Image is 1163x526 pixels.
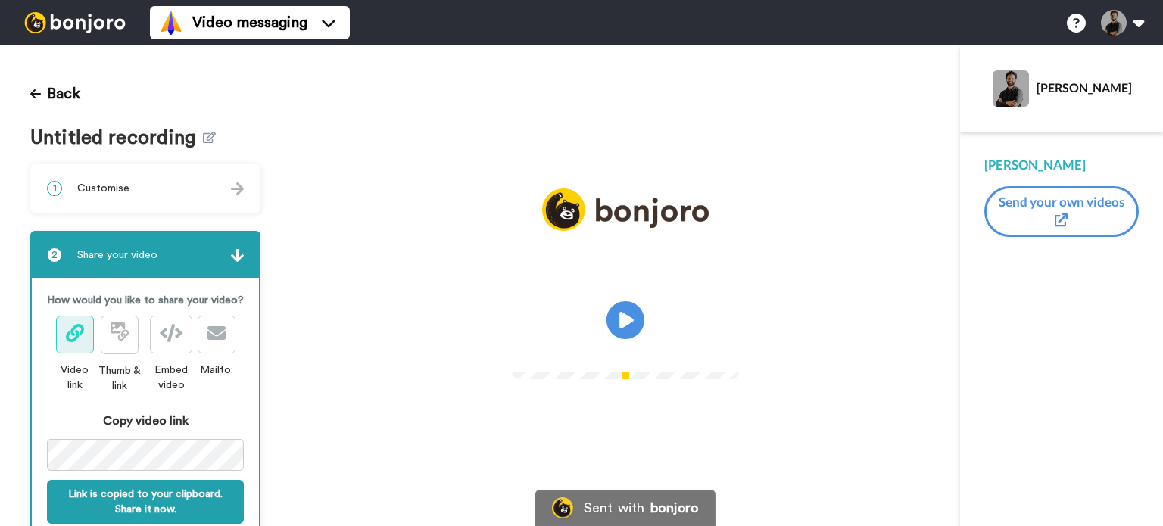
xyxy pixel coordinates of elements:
[94,363,145,394] div: Thumb & link
[542,188,709,232] img: logo_full.png
[47,181,62,196] span: 1
[77,247,157,263] span: Share your video
[710,344,725,359] img: Full screen
[584,501,644,515] div: Sent with
[1037,80,1138,95] div: [PERSON_NAME]
[47,480,244,524] button: Link is copied to your clipboard. Share it now.
[192,12,307,33] span: Video messaging
[55,363,95,393] div: Video link
[30,164,260,213] div: 1Customise
[650,501,699,515] div: bonjoro
[145,363,198,393] div: Embed video
[984,156,1139,174] div: [PERSON_NAME]
[993,70,1029,107] img: Profile Image
[552,497,573,518] img: Bonjoro Logo
[198,363,235,378] div: Mailto:
[47,247,62,263] span: 2
[535,490,716,526] a: Bonjoro LogoSent withbonjoro
[159,11,183,35] img: vm-color.svg
[18,12,132,33] img: bj-logo-header-white.svg
[30,76,80,112] button: Back
[231,249,244,262] img: arrow.svg
[231,182,244,195] img: arrow.svg
[77,181,129,196] span: Customise
[47,412,244,430] div: Copy video link
[984,186,1139,237] button: Send your own videos
[47,293,244,308] p: How would you like to share your video?
[30,127,203,149] span: Untitled recording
